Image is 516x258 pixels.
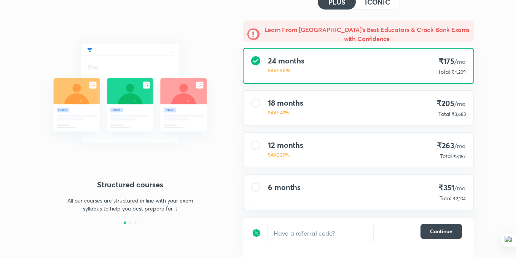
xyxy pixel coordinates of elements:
span: ₹4,209 [451,69,466,75]
h4: ₹263 [437,141,466,151]
h4: 6 months [268,183,301,192]
h4: ₹175 [435,56,466,66]
button: Continue [420,224,462,239]
span: ₹3,683 [452,111,466,117]
p: Total [440,152,452,160]
span: ₹3,157 [453,154,466,159]
h4: 24 months [268,56,304,65]
span: Continue [430,228,452,235]
p: To be paid as a one-time payment [237,217,480,223]
span: /mo [454,100,466,108]
img: discount [252,224,261,242]
input: Have a referral code? [268,224,373,242]
img: - [247,28,260,40]
h4: ₹205 [435,98,466,109]
h5: Learn From [GEOGRAPHIC_DATA]'s Best Educators & Crack Bank Exams with Confidence [264,25,470,43]
p: Total [438,110,450,118]
p: SAVE 25% [268,151,303,158]
p: All our courses are structured in line with your exam syllabus to help you best prepare for it [64,196,196,212]
h4: Structured courses [42,179,218,190]
span: /mo [454,184,466,192]
h4: 12 months [268,141,303,150]
p: SAVE 50% [268,67,304,74]
p: Total [440,195,451,202]
h4: 18 months [268,98,303,108]
p: Total [438,68,450,76]
span: /mo [454,142,466,150]
p: SAVE 42% [268,109,303,116]
span: ₹2,104 [453,196,466,201]
h4: ₹351 [436,183,466,193]
img: daily_live_classes_be8fa5af21.svg [42,27,218,160]
span: /mo [454,57,466,65]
